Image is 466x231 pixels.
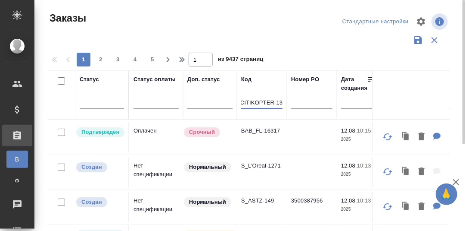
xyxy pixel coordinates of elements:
[189,163,226,171] p: Нормальный
[414,128,429,146] button: Удалить
[183,161,233,173] div: Статус по умолчанию для стандартных заказов
[291,75,319,84] div: Номер PO
[111,53,125,66] button: 3
[47,11,86,25] span: Заказы
[414,163,429,181] button: Удалить
[146,53,159,66] button: 5
[81,198,102,206] p: Создан
[398,198,414,216] button: Клонировать
[134,75,176,84] div: Статус оплаты
[146,55,159,64] span: 5
[341,135,376,144] p: 2025
[6,172,28,190] a: Ф
[80,75,99,84] div: Статус
[432,13,450,30] span: Посмотреть информацию
[128,53,142,66] button: 4
[398,128,414,146] button: Клонировать
[218,54,264,66] span: из 9437 страниц
[81,163,102,171] p: Создан
[183,127,233,138] div: Выставляется автоматически, если на указанный объем услуг необходимо больше времени в стандартном...
[81,128,119,136] p: Подтвержден
[129,157,183,187] td: Нет спецификации
[341,75,367,92] div: Дата создания
[129,192,183,222] td: Нет спецификации
[75,196,124,208] div: Выставляется автоматически при создании заказа
[439,185,454,203] span: 🙏
[340,15,411,28] div: split button
[129,122,183,152] td: Оплачен
[436,184,457,205] button: 🙏
[377,127,398,147] button: Обновить
[6,151,28,168] a: В
[411,11,432,32] span: Настроить таблицу
[410,32,426,48] button: Сохранить фильтры
[357,127,371,134] p: 10:15
[341,170,376,179] p: 2025
[377,161,398,182] button: Обновить
[111,55,125,64] span: 3
[357,162,371,169] p: 10:13
[426,32,443,48] button: Сбросить фильтры
[75,127,124,138] div: Выставляет КМ после уточнения всех необходимых деталей и получения согласия клиента на запуск. С ...
[75,161,124,173] div: Выставляется автоматически при создании заказа
[341,205,376,214] p: 2025
[11,155,24,164] span: В
[341,162,357,169] p: 12.08,
[241,127,283,135] p: BAB_FL-16317
[128,55,142,64] span: 4
[241,75,252,84] div: Код
[241,161,283,170] p: S_L’Oreal-1271
[189,128,215,136] p: Срочный
[183,196,233,208] div: Статус по умолчанию для стандартных заказов
[241,196,283,205] p: S_ASTZ-149
[341,197,357,204] p: 12.08,
[94,55,108,64] span: 2
[189,198,226,206] p: Нормальный
[377,196,398,217] button: Обновить
[414,198,429,216] button: Удалить
[341,127,357,134] p: 12.08,
[357,197,371,204] p: 10:13
[398,163,414,181] button: Клонировать
[287,192,337,222] td: 3500387956
[94,53,108,66] button: 2
[11,177,24,185] span: Ф
[187,75,220,84] div: Доп. статус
